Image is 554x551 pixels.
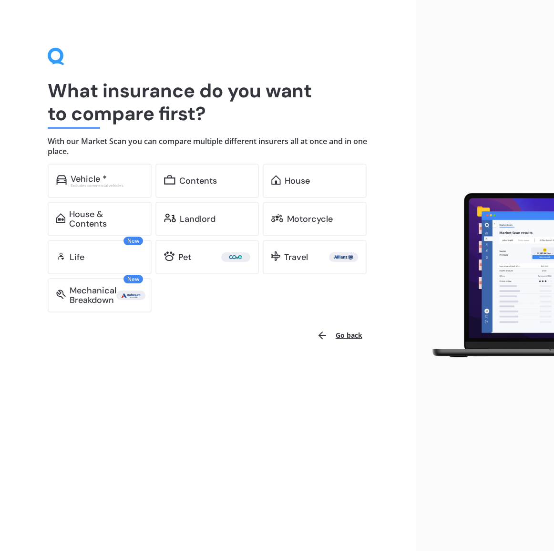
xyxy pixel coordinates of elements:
[271,175,280,185] img: home.91c183c226a05b4dc763.svg
[179,176,217,186] div: Contents
[56,251,66,261] img: life.f720d6a2d7cdcd3ad642.svg
[164,213,176,223] img: landlord.470ea2398dcb263567d0.svg
[164,175,176,185] img: content.01f40a52572271636b6f.svg
[123,237,143,245] span: New
[118,291,144,300] img: Autosure.webp
[69,209,143,229] div: House & Contents
[48,136,368,156] h4: With our Market Scan you can compare multiple different insurers all at once and in one place.
[155,240,259,274] a: Pet
[56,213,65,223] img: home-and-contents.b802091223b8502ef2dd.svg
[123,275,143,283] span: New
[70,286,116,305] div: Mechanical Breakdown
[287,214,333,224] div: Motorcycle
[285,176,310,186] div: House
[284,252,308,262] div: Travel
[178,252,191,262] div: Pet
[311,324,368,347] button: Go back
[56,290,66,299] img: mbi.6615ef239df2212c2848.svg
[271,251,280,261] img: travel.bdda8d6aa9c3f12c5fe2.svg
[71,184,143,187] div: Excludes commercial vehicles
[48,79,368,125] h1: What insurance do you want to compare first?
[56,175,67,185] img: car.f15378c7a67c060ca3f3.svg
[70,252,84,262] div: Life
[223,252,248,262] img: Cove.webp
[164,251,175,261] img: pet.71f96884985775575a0d.svg
[271,213,283,223] img: motorbike.c49f395e5a6966510904.svg
[331,252,356,262] img: Allianz.webp
[71,174,107,184] div: Vehicle *
[180,214,215,224] div: Landlord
